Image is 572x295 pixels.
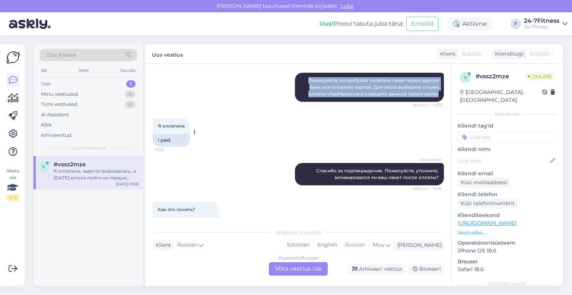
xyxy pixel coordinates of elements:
[41,101,77,108] div: Tiimi vestlused
[414,157,442,163] span: AI Assistent
[320,20,334,27] b: Uus!
[158,123,185,129] span: Я оплатила
[6,50,20,65] img: Askly Logo
[458,170,557,178] p: Kliendi email
[458,178,511,188] div: Küsi meiliaadressi
[462,50,482,58] span: Russian
[41,80,51,88] div: Uus
[41,121,52,129] div: Kõik
[373,241,384,248] span: Muu
[458,198,518,208] div: Küsi telefoninumbrit
[530,50,549,58] span: English
[464,75,467,80] span: v
[458,258,557,266] p: Brauser
[153,229,444,236] div: Valige keel ja vastake
[283,239,314,251] div: Estonian
[54,168,139,181] div: Я оплатила, зарегестрировалась, и [DATE] хотела пойти на первую тренировку, там есть места
[46,51,76,59] span: Otsi kliente
[458,145,557,153] p: Kliendi nimi
[458,191,557,198] p: Kliendi telefon
[408,264,444,274] div: Blokeeri
[492,50,524,58] div: Klienditugi
[458,220,516,226] a: [URL][DOMAIN_NAME]
[155,147,183,153] span: 19:28
[460,88,542,104] div: [GEOGRAPHIC_DATA], [GEOGRAPHIC_DATA]
[41,111,69,119] div: AI Assistent
[458,111,557,117] div: Kliendi info
[6,167,19,201] div: Vaata siia
[458,122,557,130] p: Kliendi tag'id
[341,239,369,251] div: Russian
[119,66,137,75] div: Socials
[77,66,90,75] div: Web
[458,157,549,165] input: Lisa nimi
[39,66,48,75] div: All
[158,207,195,212] span: Как это понять?
[308,78,440,97] span: Пожалуйста, попробуйте оплатить пакет через другой банк или оплатите картой. Для этого выберите о...
[177,241,197,249] span: Russian
[525,72,555,81] span: Online
[314,239,341,251] div: English
[437,50,455,58] div: Klient
[406,17,438,31] button: Emailid
[458,229,557,236] p: Vaata edasi ...
[394,241,442,249] div: [PERSON_NAME]
[153,217,219,230] div: How to understand this?
[54,161,86,168] span: #vssz2mze
[269,262,328,276] div: Võta vestlus üle
[348,264,405,274] div: Arhiveeri vestlus
[320,19,403,28] div: Proovi tasuta juba täna:
[153,241,171,249] div: Klient
[524,18,559,24] div: 24-7Fitness
[511,19,521,29] div: F
[152,49,183,59] label: Uus vestlus
[458,281,557,288] div: [PERSON_NAME]
[458,211,557,219] p: Klienditeekond
[458,239,557,247] p: Operatsioonisüsteem
[458,247,557,255] p: iPhone OS 18.6
[42,164,45,169] span: v
[458,266,557,273] p: Safari 18.6
[125,91,136,98] div: 0
[41,132,71,139] div: Arhiveeritud
[279,255,318,261] div: Russian to Russian
[41,91,78,98] div: Minu vestlused
[413,186,442,191] span: Nähtud ✓ 19:28
[153,134,190,147] div: I paid
[339,3,356,9] span: Luba
[524,24,559,30] div: 24-7fitness
[458,131,557,142] input: Lisa tag
[6,194,19,201] div: 2 / 3
[476,72,525,81] div: # vssz2mze
[413,102,442,108] span: Nähtud ✓ 19:28
[316,168,440,180] span: Спасибо за подтверждение. Пожалуйста, уточните, активировался ли ваш пакет после оплаты?
[524,18,568,30] a: 24-7Fitness24-7fitness
[116,181,139,187] div: [DATE] 19:28
[126,80,136,88] div: 1
[125,101,136,108] div: 0
[447,17,493,31] div: Aktiivne
[71,145,106,151] span: Uued vestlused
